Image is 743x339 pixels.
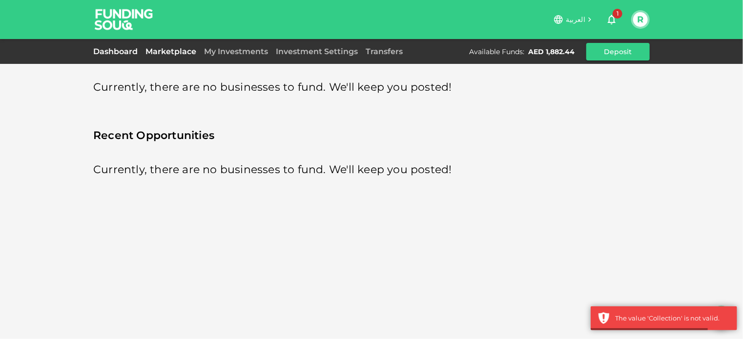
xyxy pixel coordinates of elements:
a: Transfers [362,47,407,56]
a: Marketplace [142,47,200,56]
button: R [633,12,648,27]
div: AED 1,882.44 [528,47,575,57]
span: Currently, there are no businesses to fund. We'll keep you posted! [93,78,452,97]
button: Deposit [586,43,650,60]
a: Dashboard [93,47,142,56]
span: Currently, there are no businesses to fund. We'll keep you posted! [93,160,452,179]
div: The value 'Collection' is not valid. [615,314,730,323]
button: 1 [602,10,621,29]
div: Available Funds : [469,47,524,57]
a: Investment Settings [272,47,362,56]
span: العربية [566,15,585,24]
span: Recent Opportunities [93,126,650,145]
span: 1 [613,9,622,19]
a: My Investments [200,47,272,56]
